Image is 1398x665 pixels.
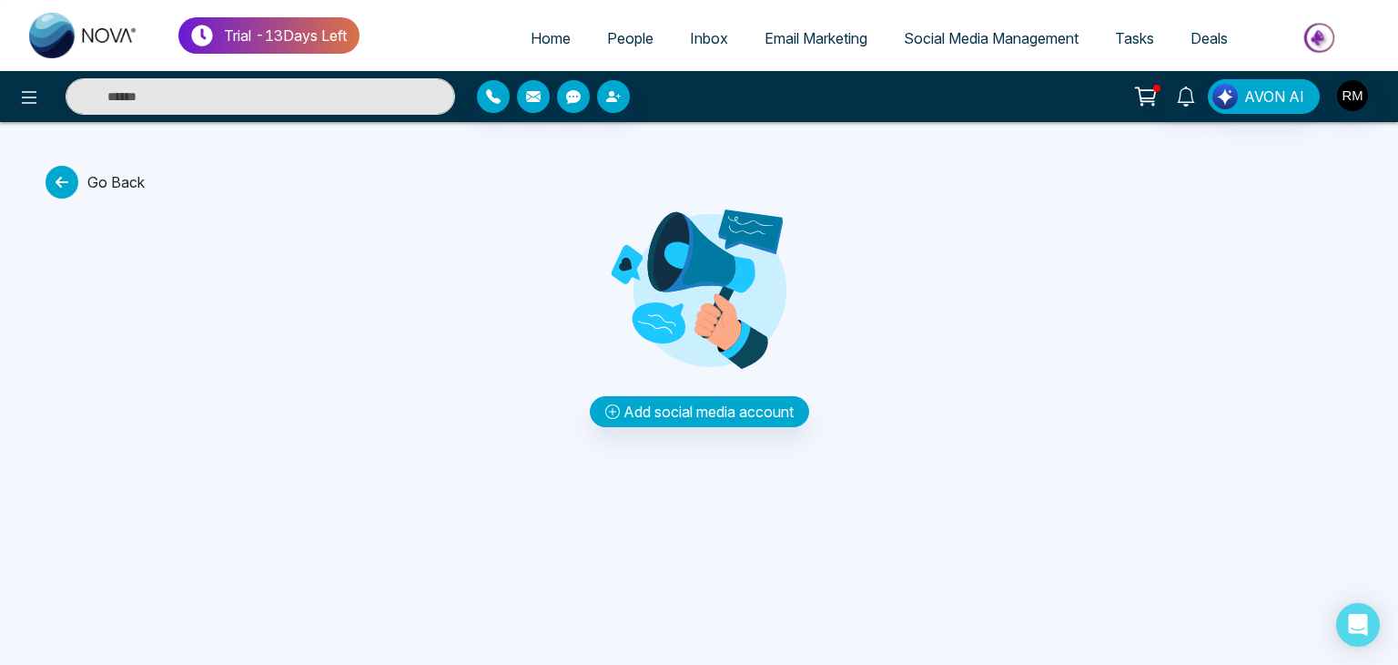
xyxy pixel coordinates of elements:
[1336,603,1380,647] div: Open Intercom Messenger
[1337,80,1368,111] img: User Avatar
[690,29,728,47] span: Inbox
[590,396,809,427] button: Add social media account
[746,21,886,56] a: Email Marketing
[1097,21,1172,56] a: Tasks
[589,21,672,56] a: People
[46,166,145,199] span: Go Back
[1208,79,1320,114] button: AVON AI
[607,29,653,47] span: People
[765,29,867,47] span: Email Marketing
[886,21,1097,56] a: Social Media Management
[224,25,347,46] p: Trial - 13 Days Left
[1115,29,1154,47] span: Tasks
[1212,84,1238,109] img: Lead Flow
[512,21,589,56] a: Home
[531,29,571,47] span: Home
[1172,21,1246,56] a: Deals
[1190,29,1228,47] span: Deals
[29,13,138,58] img: Nova CRM Logo
[608,210,790,369] img: Analytics png
[672,21,746,56] a: Inbox
[1255,17,1387,58] img: Market-place.gif
[904,29,1079,47] span: Social Media Management
[1244,86,1304,107] span: AVON AI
